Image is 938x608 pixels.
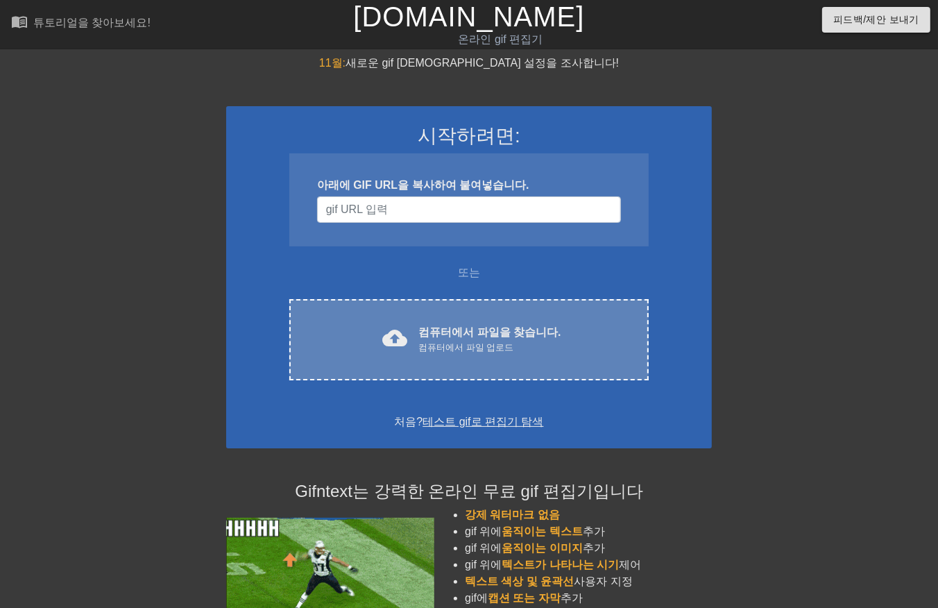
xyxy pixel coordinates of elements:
[244,124,694,148] h3: 시작하려면:
[465,509,560,521] span: 강제 워터마크 없음
[502,559,620,571] span: 텍스트가 나타나는 시기
[317,196,621,223] input: 사용자 이름
[418,326,561,338] font: 컴퓨터에서 파일을 찾습니다.
[418,341,561,355] div: 컴퓨터에서 파일 업로드
[320,31,682,48] div: 온라인 gif 편집기
[488,592,561,604] span: 캡션 또는 자막
[244,414,694,430] div: 처음?
[833,11,919,28] span: 피드백/제안 보내기
[502,525,583,537] span: 움직이는 텍스트
[382,326,407,351] span: cloud_upload
[33,17,151,28] div: 튜토리얼을 찾아보세요!
[465,573,712,590] li: 사용자 지정
[11,13,28,30] span: menu_book
[465,523,712,540] li: gif 위에 추가
[502,542,583,554] span: 움직이는 이미지
[353,1,584,32] a: [DOMAIN_NAME]
[319,57,346,69] span: 11월:
[423,416,543,428] a: 테스트 gif로 편집기 탐색
[465,575,574,587] span: 텍스트 색상 및 윤곽선
[465,540,712,557] li: gif 위에 추가
[465,590,712,607] li: gif에 추가
[262,264,676,281] div: 또는
[11,13,151,35] a: 튜토리얼을 찾아보세요!
[465,557,712,573] li: gif 위에 제어
[226,55,712,71] div: 새로운 gif [DEMOGRAPHIC_DATA] 설정을 조사합니다!
[822,7,930,33] button: 피드백/제안 보내기
[317,177,621,194] div: 아래에 GIF URL을 복사하여 붙여넣습니다.
[226,482,712,502] h4: Gifntext는 강력한 온라인 무료 gif 편집기입니다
